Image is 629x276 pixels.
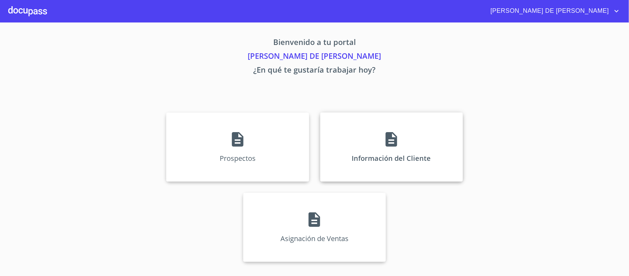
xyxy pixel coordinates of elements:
p: [PERSON_NAME] DE [PERSON_NAME] [102,50,527,64]
button: account of current user [485,6,621,17]
p: Bienvenido a tu portal [102,36,527,50]
p: ¿En qué te gustaría trabajar hoy? [102,64,527,78]
span: [PERSON_NAME] DE [PERSON_NAME] [485,6,612,17]
p: Prospectos [220,154,256,163]
p: Información del Cliente [352,154,431,163]
p: Asignación de Ventas [280,234,349,243]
